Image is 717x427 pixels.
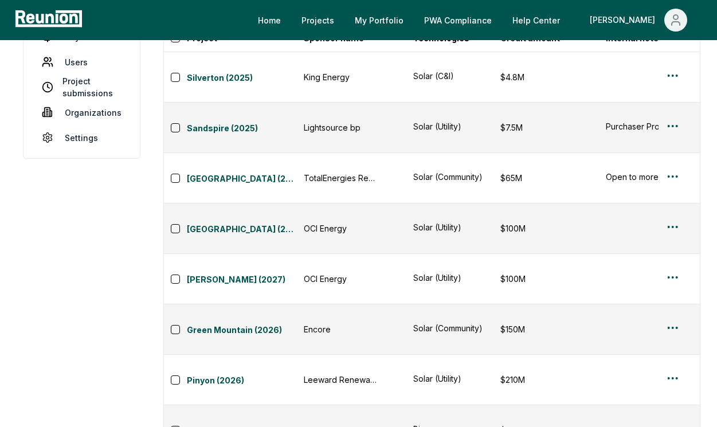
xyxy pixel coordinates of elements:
[415,9,501,32] a: PWA Compliance
[500,71,592,83] div: $4.8M
[187,122,297,136] a: Sandspire (2025)
[500,374,592,386] div: $210M
[187,324,297,338] a: Green Mountain (2026)
[413,322,487,334] button: Solar (Community)
[187,372,297,388] button: Pinyon (2026)
[590,9,660,32] div: [PERSON_NAME]
[33,101,131,124] a: Organizations
[304,323,377,335] div: Encore
[304,122,377,134] div: Lightsource bp
[187,271,297,287] button: [PERSON_NAME] (2027)
[249,9,706,32] nav: Main
[413,171,487,183] button: Solar (Community)
[413,70,487,82] button: Solar (C&I)
[187,322,297,338] button: Green Mountain (2026)
[33,76,131,99] a: Project submissions
[292,9,343,32] a: Projects
[33,50,131,73] a: Users
[413,272,487,284] button: Solar (Utility)
[187,170,297,186] button: [GEOGRAPHIC_DATA] (2025)
[500,222,592,234] div: $100M
[187,173,297,186] a: [GEOGRAPHIC_DATA] (2025)
[413,373,487,385] button: Solar (Utility)
[187,69,297,85] button: Silverton (2025)
[187,221,297,237] button: [GEOGRAPHIC_DATA] (2027)
[500,323,592,335] div: $150M
[187,223,297,237] a: [GEOGRAPHIC_DATA] (2027)
[187,120,297,136] button: Sandspire (2025)
[500,273,592,285] div: $100M
[187,273,297,287] a: [PERSON_NAME] (2027)
[413,221,487,233] button: Solar (Utility)
[304,222,377,234] div: OCI Energy
[304,273,377,285] div: OCI Energy
[503,9,569,32] a: Help Center
[500,122,592,134] div: $7.5M
[304,172,377,184] div: TotalEnergies Renewables [GEOGRAPHIC_DATA]
[413,120,487,132] button: Solar (Utility)
[606,120,679,132] button: Purchaser Profile: An investment grade entity that (i) passes LSbp’s KYC and compliance checks, (...
[581,9,696,32] button: [PERSON_NAME]
[249,9,290,32] a: Home
[304,374,377,386] div: Leeward Renewable Energy
[187,72,297,85] a: Silverton (2025)
[33,126,131,149] a: Settings
[606,171,679,183] button: Open to more than one buyer but don't want a chunk of credits to get stranded if sold separately.
[187,374,297,388] a: Pinyon (2026)
[346,9,413,32] a: My Portfolio
[304,71,377,83] div: King Energy
[500,172,592,184] div: $65M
